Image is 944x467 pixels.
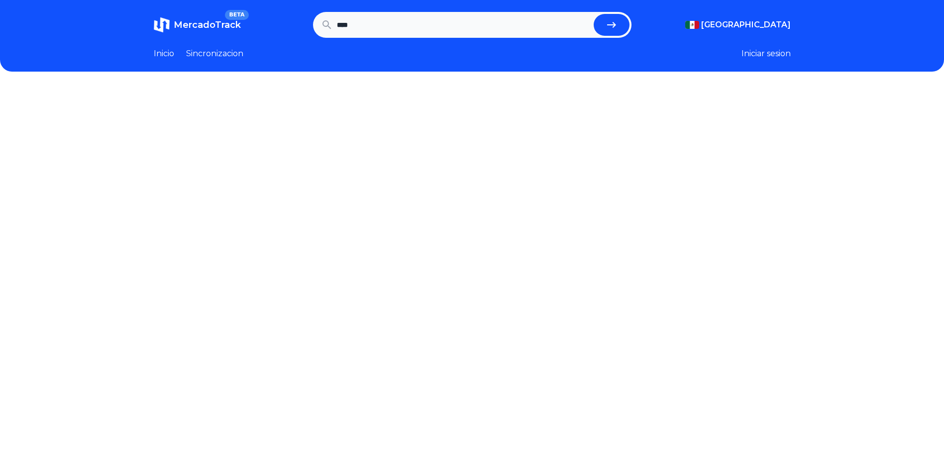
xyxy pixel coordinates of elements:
[701,19,791,31] span: [GEOGRAPHIC_DATA]
[685,21,699,29] img: Mexico
[741,48,791,60] button: Iniciar sesion
[154,17,170,33] img: MercadoTrack
[174,19,241,30] span: MercadoTrack
[154,17,241,33] a: MercadoTrackBETA
[154,48,174,60] a: Inicio
[225,10,248,20] span: BETA
[186,48,243,60] a: Sincronizacion
[685,19,791,31] button: [GEOGRAPHIC_DATA]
